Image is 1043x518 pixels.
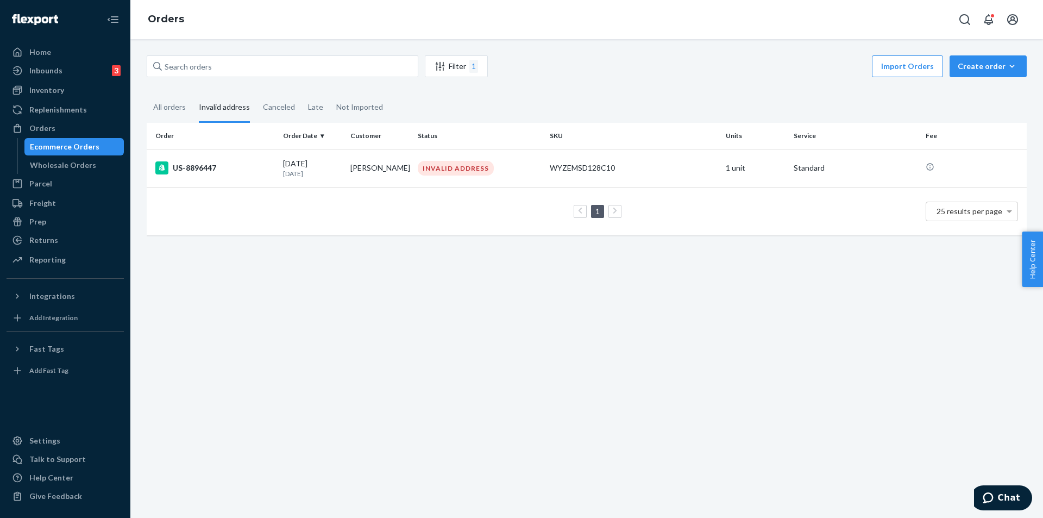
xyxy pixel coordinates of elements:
[29,291,75,302] div: Integrations
[29,366,68,375] div: Add Fast Tag
[283,169,342,178] p: [DATE]
[545,123,721,149] th: SKU
[7,43,124,61] a: Home
[29,491,82,502] div: Give Feedback
[550,163,717,173] div: WYZEMSD128C10
[7,451,124,468] button: Talk to Support
[921,123,1027,149] th: Fee
[139,4,193,35] ol: breadcrumbs
[958,61,1019,72] div: Create order
[425,60,487,73] div: Filter
[872,55,943,77] button: Import Orders
[469,60,478,73] div: 1
[7,120,124,137] a: Orders
[147,123,279,149] th: Order
[1002,9,1023,30] button: Open account menu
[153,93,186,121] div: All orders
[425,55,488,77] button: Filter
[7,232,124,249] a: Returns
[7,469,124,486] a: Help Center
[7,432,124,450] a: Settings
[937,207,1002,216] span: 25 results per page
[29,85,64,96] div: Inventory
[1022,232,1043,287] button: Help Center
[7,195,124,212] a: Freight
[29,435,60,446] div: Settings
[148,13,184,25] a: Orders
[29,235,58,246] div: Returns
[112,65,121,76] div: 3
[29,47,51,58] div: Home
[263,93,295,121] div: Canceled
[7,251,124,269] a: Reporting
[30,141,99,152] div: Ecommerce Orders
[978,9,1000,30] button: Open notifications
[155,161,274,174] div: US-8896447
[12,14,58,25] img: Flexport logo
[29,178,52,189] div: Parcel
[7,288,124,305] button: Integrations
[950,55,1027,77] button: Create order
[593,207,602,216] a: Page 1 is your current page
[413,123,545,149] th: Status
[29,65,62,76] div: Inbounds
[789,123,921,149] th: Service
[29,123,55,134] div: Orders
[102,9,124,30] button: Close Navigation
[7,62,124,79] a: Inbounds3
[30,160,96,171] div: Wholesale Orders
[279,123,346,149] th: Order Date
[7,488,124,505] button: Give Feedback
[7,340,124,358] button: Fast Tags
[29,104,87,115] div: Replenishments
[7,101,124,118] a: Replenishments
[7,82,124,99] a: Inventory
[29,313,78,322] div: Add Integration
[29,454,86,465] div: Talk to Support
[24,138,124,155] a: Ecommerce Orders
[974,485,1032,513] iframe: Opens a widget where you can chat to one of our agents
[29,472,73,483] div: Help Center
[7,175,124,192] a: Parcel
[794,163,917,173] p: Standard
[29,198,56,209] div: Freight
[721,123,789,149] th: Units
[24,157,124,174] a: Wholesale Orders
[7,213,124,230] a: Prep
[418,161,494,176] div: INVALID ADDRESS
[147,55,418,77] input: Search orders
[954,9,976,30] button: Open Search Box
[721,149,789,187] td: 1 unit
[350,131,409,140] div: Customer
[29,344,64,354] div: Fast Tags
[346,149,413,187] td: [PERSON_NAME]
[7,309,124,327] a: Add Integration
[29,216,46,227] div: Prep
[283,158,342,178] div: [DATE]
[308,93,323,121] div: Late
[29,254,66,265] div: Reporting
[199,93,250,123] div: Invalid address
[336,93,383,121] div: Not Imported
[7,362,124,379] a: Add Fast Tag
